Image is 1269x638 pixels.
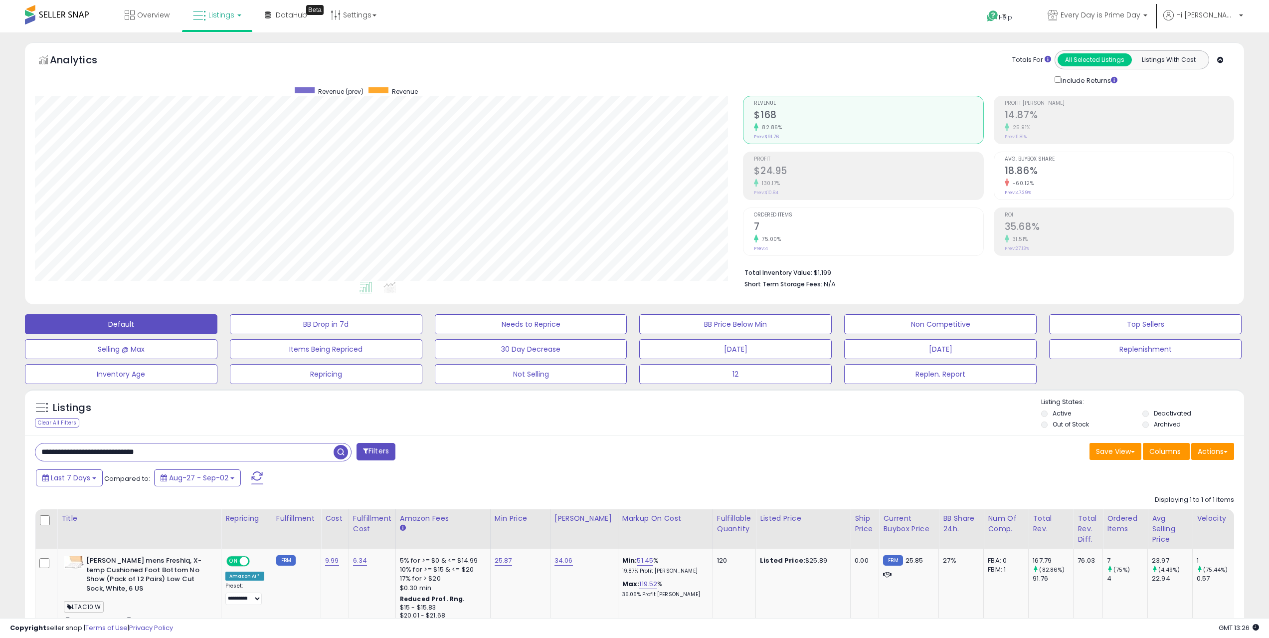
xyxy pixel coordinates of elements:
[754,221,983,234] h2: 7
[744,266,1227,278] li: $1,199
[554,556,573,566] a: 34.06
[622,591,705,598] p: 35.06% Profit [PERSON_NAME]
[618,509,713,549] th: The percentage added to the cost of goods (COGS) that forms the calculator for Min & Max prices.
[883,555,903,566] small: FBM
[306,5,324,15] div: Tooltip anchor
[758,124,782,131] small: 82.86%
[400,612,483,620] div: $20.01 - $21.68
[10,624,173,633] div: seller snap | |
[1039,566,1065,574] small: (82.86%)
[1012,55,1051,65] div: Totals For
[883,513,934,534] div: Current Buybox Price
[639,314,832,334] button: BB Price Below Min
[855,513,875,534] div: Ship Price
[824,279,836,289] span: N/A
[353,556,367,566] a: 6.34
[208,10,234,20] span: Listings
[639,364,832,384] button: 12
[1005,165,1234,179] h2: 18.86%
[1197,574,1237,583] div: 0.57
[495,513,546,524] div: Min Price
[353,513,391,534] div: Fulfillment Cost
[230,339,422,359] button: Items Being Repriced
[85,623,128,633] a: Terms of Use
[1061,10,1140,20] span: Every Day is Prime Day
[1005,245,1029,251] small: Prev: 27.13%
[1203,566,1228,574] small: (75.44%)
[400,556,483,565] div: 5% for >= $0 & <= $14.99
[137,10,170,20] span: Overview
[1154,409,1191,418] label: Deactivated
[1113,566,1130,574] small: (75%)
[64,601,104,613] span: LTAC10.W
[1143,443,1190,460] button: Columns
[844,339,1037,359] button: [DATE]
[754,109,983,123] h2: $168
[1005,109,1234,123] h2: 14.87%
[1149,446,1181,456] span: Columns
[637,556,653,566] a: 51.45
[1078,556,1095,565] div: 76.03
[1053,409,1071,418] label: Active
[855,556,871,565] div: 0.00
[1176,10,1236,20] span: Hi [PERSON_NAME]
[622,579,640,589] b: Max:
[943,513,979,534] div: BB Share 24h.
[1005,101,1234,106] span: Profit [PERSON_NAME]
[36,469,103,486] button: Last 7 Days
[999,13,1012,21] span: Help
[400,513,486,524] div: Amazon Fees
[758,180,780,187] small: 130.17%
[64,556,84,569] img: 41qlQAjneEL._SL40_.jpg
[754,101,983,106] span: Revenue
[50,53,117,69] h5: Analytics
[1005,157,1234,162] span: Avg. Buybox Share
[35,418,79,427] div: Clear All Filters
[1197,556,1237,565] div: 1
[717,513,751,534] div: Fulfillable Quantity
[1152,574,1192,583] div: 22.94
[25,339,217,359] button: Selling @ Max
[435,364,627,384] button: Not Selling
[1197,513,1233,524] div: Velocity
[86,556,207,596] b: [PERSON_NAME] mens Freshiq, X-temp Cushioned Foot Bottom No Show (Pack of 12 Pairs) Low Cut Sock,...
[400,604,483,612] div: $15 - $15.83
[988,565,1021,574] div: FBM: 1
[1107,513,1143,534] div: Ordered Items
[84,617,122,626] a: B005BSWXRO
[760,513,846,524] div: Listed Price
[357,443,395,460] button: Filters
[225,572,264,581] div: Amazon AI *
[979,2,1032,32] a: Help
[844,364,1037,384] button: Replen. Report
[1005,221,1234,234] h2: 35.68%
[400,584,483,593] div: $0.30 min
[1107,556,1147,565] div: 7
[1058,53,1132,66] button: All Selected Listings
[639,579,657,589] a: 119.52
[248,557,264,566] span: OFF
[1107,574,1147,583] div: 4
[1005,134,1027,140] small: Prev: 11.81%
[1049,314,1242,334] button: Top Sellers
[25,364,217,384] button: Inventory Age
[744,280,822,288] b: Short Term Storage Fees:
[754,213,983,218] span: Ordered Items
[1152,513,1188,545] div: Avg Selling Price
[1033,574,1073,583] div: 91.76
[1163,10,1243,32] a: Hi [PERSON_NAME]
[227,557,240,566] span: ON
[1191,443,1234,460] button: Actions
[760,556,805,565] b: Listed Price:
[622,556,705,575] div: %
[435,339,627,359] button: 30 Day Decrease
[61,513,217,524] div: Title
[1089,443,1141,460] button: Save View
[717,556,748,565] div: 120
[230,314,422,334] button: BB Drop in 7d
[1155,495,1234,505] div: Displaying 1 to 1 of 1 items
[25,314,217,334] button: Default
[225,513,268,524] div: Repricing
[754,190,778,196] small: Prev: $10.84
[754,157,983,162] span: Profit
